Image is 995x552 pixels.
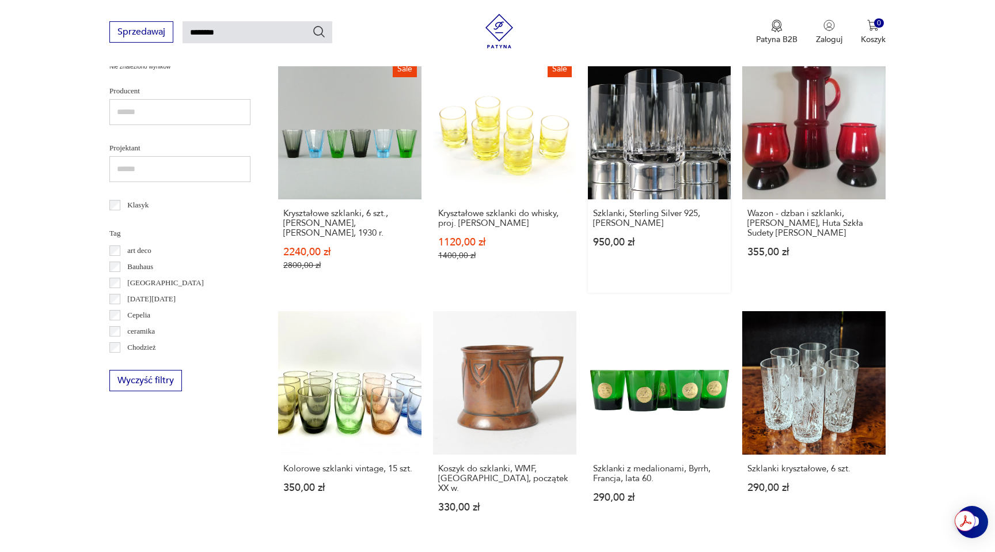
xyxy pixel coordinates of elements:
[482,14,517,48] img: Patyna - sklep z meblami i dekoracjami vintage
[771,20,783,32] img: Ikona medalu
[312,25,326,39] button: Szukaj
[127,244,151,257] p: art deco
[109,227,250,240] p: Tag
[109,21,173,43] button: Sprzedawaj
[956,506,988,538] iframe: Smartsupp widget button
[588,56,731,293] a: Szklanki, Sterling Silver 925, H. BauerSzklanki, Sterling Silver 925, [PERSON_NAME]950,00 zł
[283,260,416,270] p: 2800,00 zł
[127,199,149,211] p: Klasyk
[438,464,571,493] h3: Koszyk do szklanki, WMF, [GEOGRAPHIC_DATA], początek XX w.
[109,62,250,71] p: Nie znaleziono wyników
[593,237,726,247] p: 950,00 zł
[747,464,880,474] h3: Szklanki kryształowe, 6 szt.
[747,247,880,257] p: 355,00 zł
[283,464,416,474] h3: Kolorowe szklanki vintage, 15 szt.
[742,311,886,535] a: Szklanki kryształowe, 6 szt.Szklanki kryształowe, 6 szt.290,00 zł
[588,311,731,535] a: Szklanki z medalionami, Byrrh, Francja, lata 60.Szklanki z medalionami, Byrrh, Francja, lata 60.2...
[127,309,150,322] p: Cepelia
[816,34,842,45] p: Zaloguj
[823,20,835,31] img: Ikonka użytkownika
[593,464,726,483] h3: Szklanki z medalionami, Byrrh, Francja, lata 60.
[742,56,886,293] a: Wazon - dzban i szklanki, Zuber, Huta Szkła Sudety Barbara HorbowyWazon - dzban i szklanki, [PERS...
[438,209,571,228] h3: Kryształowe szklanki do whisky, proj. [PERSON_NAME]
[127,357,155,370] p: Ćmielów
[433,56,576,293] a: SaleKryształowe szklanki do whisky, proj. R. Eschler, MoserKryształowe szklanki do whisky, proj. ...
[109,370,182,391] button: Wyczyść filtry
[127,277,204,289] p: [GEOGRAPHIC_DATA]
[278,56,421,293] a: SaleKryształowe szklanki, 6 szt., Moser, Art Deco, 1930 r.Kryształowe szklanki, 6 szt., [PERSON_N...
[127,260,153,273] p: Bauhaus
[438,502,571,512] p: 330,00 zł
[747,483,880,493] p: 290,00 zł
[127,341,155,354] p: Chodzież
[438,237,571,247] p: 1120,00 zł
[433,311,576,535] a: Koszyk do szklanki, WMF, Niemcy, początek XX w.Koszyk do szklanki, WMF, [GEOGRAPHIC_DATA], począt...
[278,311,421,535] a: Kolorowe szklanki vintage, 15 szt.Kolorowe szklanki vintage, 15 szt.350,00 zł
[127,293,176,305] p: [DATE][DATE]
[438,251,571,260] p: 1400,00 zł
[867,20,879,31] img: Ikona koszyka
[109,85,250,97] p: Producent
[756,34,797,45] p: Patyna B2B
[109,142,250,154] p: Projektant
[816,20,842,45] button: Zaloguj
[283,247,416,257] p: 2240,00 zł
[283,483,416,493] p: 350,00 zł
[283,209,416,238] h3: Kryształowe szklanki, 6 szt., [PERSON_NAME], [PERSON_NAME], 1930 r.
[127,325,155,338] p: ceramika
[109,29,173,37] a: Sprzedawaj
[756,20,797,45] button: Patyna B2B
[747,209,880,238] h3: Wazon - dzban i szklanki, [PERSON_NAME], Huta Szkła Sudety [PERSON_NAME]
[756,20,797,45] a: Ikona medaluPatyna B2B
[861,20,886,45] button: 0Koszyk
[593,209,726,228] h3: Szklanki, Sterling Silver 925, [PERSON_NAME]
[874,18,884,28] div: 0
[593,493,726,502] p: 290,00 zł
[861,34,886,45] p: Koszyk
